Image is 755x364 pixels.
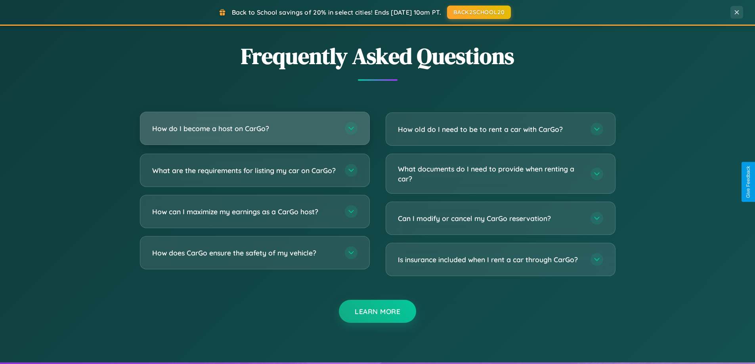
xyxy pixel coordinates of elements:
[745,166,751,198] div: Give Feedback
[398,124,583,134] h3: How old do I need to be to rent a car with CarGo?
[152,207,337,217] h3: How can I maximize my earnings as a CarGo host?
[398,164,583,183] h3: What documents do I need to provide when renting a car?
[398,255,583,265] h3: Is insurance included when I rent a car through CarGo?
[398,213,583,223] h3: Can I modify or cancel my CarGo reservation?
[232,8,441,16] span: Back to School savings of 20% in select cities! Ends [DATE] 10am PT.
[447,6,511,19] button: BACK2SCHOOL20
[152,248,337,258] h3: How does CarGo ensure the safety of my vehicle?
[339,300,416,323] button: Learn More
[152,166,337,175] h3: What are the requirements for listing my car on CarGo?
[152,124,337,133] h3: How do I become a host on CarGo?
[140,41,615,71] h2: Frequently Asked Questions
